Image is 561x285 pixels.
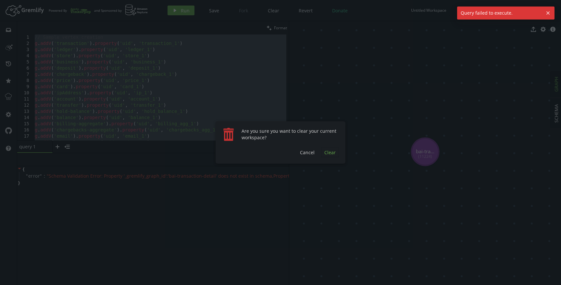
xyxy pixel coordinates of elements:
button: Clear [321,147,339,157]
p: Are you sure you want to clear your current workspace? [242,128,339,141]
span: Clear [324,149,336,156]
span: Cancel [300,149,315,156]
button: Cancel [297,147,318,157]
span: Query failed to execute. [457,7,543,20]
